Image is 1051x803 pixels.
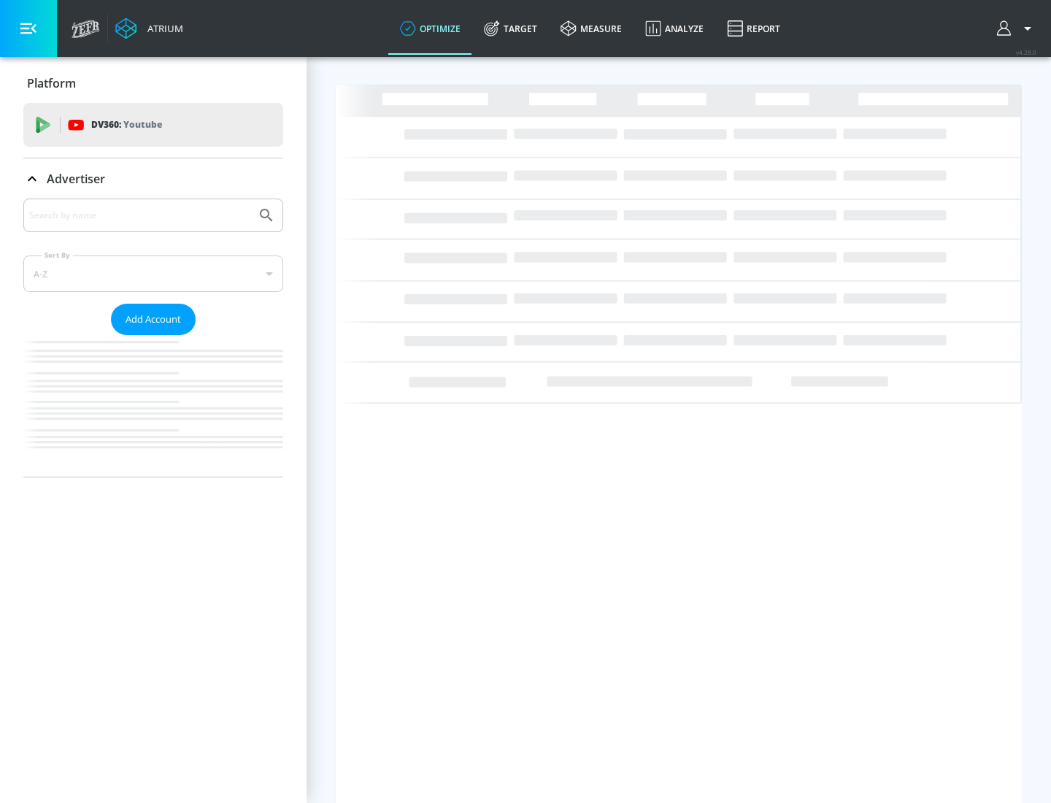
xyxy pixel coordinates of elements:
a: Atrium [115,18,183,39]
a: Target [472,2,549,55]
p: Youtube [123,117,162,132]
div: A-Z [23,255,283,292]
a: measure [549,2,634,55]
div: DV360: Youtube [23,103,283,147]
div: Advertiser [23,158,283,199]
input: Search by name [29,206,250,225]
span: v 4.28.0 [1016,48,1036,56]
p: Platform [27,75,76,91]
a: Analyze [634,2,715,55]
p: DV360: [91,117,162,133]
label: Sort By [42,250,73,260]
button: Add Account [111,304,196,335]
a: Report [715,2,792,55]
nav: list of Advertiser [23,335,283,477]
span: Add Account [126,311,181,328]
div: Advertiser [23,199,283,477]
div: Atrium [142,22,183,35]
p: Advertiser [47,171,105,187]
a: optimize [388,2,472,55]
div: Platform [23,63,283,104]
